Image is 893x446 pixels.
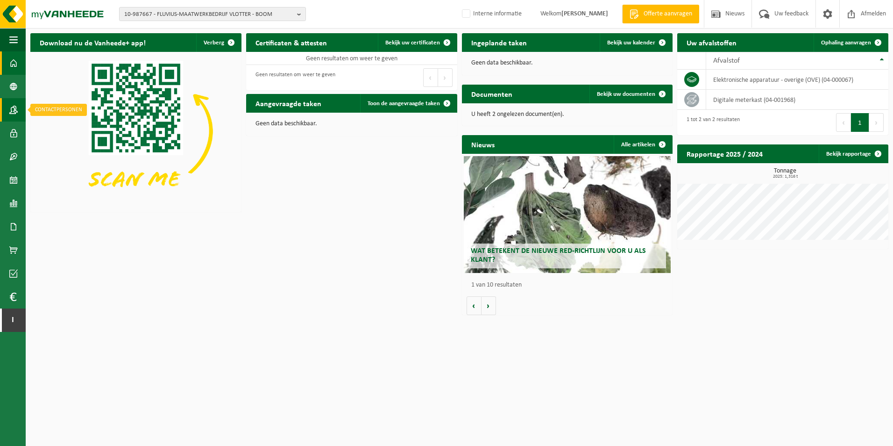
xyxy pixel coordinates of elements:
[251,67,335,88] div: Geen resultaten om weer te geven
[385,40,440,46] span: Bekijk uw certificaten
[869,113,884,132] button: Next
[462,85,522,103] h2: Documenten
[641,9,695,19] span: Offerte aanvragen
[821,40,871,46] span: Ophaling aanvragen
[124,7,293,22] span: 10-987667 - FLUVIUS-MAATWERKBEDRIJF VLOTTER - BOOM
[677,144,772,163] h2: Rapportage 2025 / 2024
[246,33,336,51] h2: Certificaten & attesten
[423,68,438,87] button: Previous
[204,40,224,46] span: Verberg
[246,94,331,112] h2: Aangevraagde taken
[561,10,608,17] strong: [PERSON_NAME]
[677,33,746,51] h2: Uw afvalstoffen
[30,33,155,51] h2: Download nu de Vanheede+ app!
[360,94,456,113] a: Toon de aangevraagde taken
[589,85,672,103] a: Bekijk uw documenten
[30,52,241,210] img: Download de VHEPlus App
[471,282,668,288] p: 1 van 10 resultaten
[378,33,456,52] a: Bekijk uw certificaten
[462,135,504,153] h2: Nieuws
[622,5,699,23] a: Offerte aanvragen
[682,174,888,179] span: 2025: 1,316 t
[600,33,672,52] a: Bekijk uw kalender
[682,168,888,179] h3: Tonnage
[462,33,536,51] h2: Ingeplande taken
[471,247,646,264] span: Wat betekent de nieuwe RED-richtlijn voor u als klant?
[119,7,306,21] button: 10-987667 - FLUVIUS-MAATWERKBEDRIJF VLOTTER - BOOM
[460,7,522,21] label: Interne informatie
[482,296,496,315] button: Volgende
[597,91,655,97] span: Bekijk uw documenten
[255,121,448,127] p: Geen data beschikbaar.
[819,144,887,163] a: Bekijk rapportage
[607,40,655,46] span: Bekijk uw kalender
[682,112,740,133] div: 1 tot 2 van 2 resultaten
[851,113,869,132] button: 1
[246,52,457,65] td: Geen resultaten om weer te geven
[438,68,453,87] button: Next
[713,57,740,65] span: Afvalstof
[814,33,887,52] a: Ophaling aanvragen
[471,111,664,118] p: U heeft 2 ongelezen document(en).
[196,33,241,52] button: Verberg
[836,113,851,132] button: Previous
[464,156,671,273] a: Wat betekent de nieuwe RED-richtlijn voor u als klant?
[467,296,482,315] button: Vorige
[614,135,672,154] a: Alle artikelen
[706,90,888,110] td: digitale meterkast (04-001968)
[368,101,440,107] span: Toon de aangevraagde taken
[9,309,16,332] span: I
[706,70,888,90] td: elektronische apparatuur - overige (OVE) (04-000067)
[471,60,664,66] p: Geen data beschikbaar.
